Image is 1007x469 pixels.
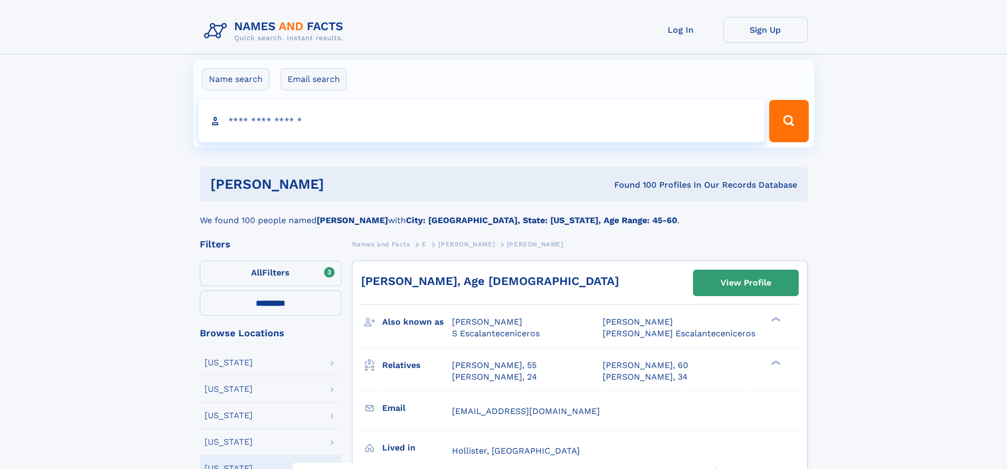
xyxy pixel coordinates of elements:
label: Email search [281,68,347,90]
a: [PERSON_NAME], 55 [452,360,537,371]
a: Log In [639,17,723,43]
b: City: [GEOGRAPHIC_DATA], State: [US_STATE], Age Range: 45-60 [406,215,677,225]
span: All [251,268,262,278]
input: search input [199,100,765,142]
label: Filters [200,261,341,286]
a: [PERSON_NAME] [438,237,495,251]
div: Browse Locations [200,328,341,338]
div: [US_STATE] [205,358,253,367]
div: ❯ [769,359,781,366]
button: Search Button [769,100,808,142]
a: [PERSON_NAME], Age [DEMOGRAPHIC_DATA] [361,274,619,288]
a: Names and Facts [352,237,410,251]
a: Sign Up [723,17,808,43]
span: Hollister, [GEOGRAPHIC_DATA] [452,446,580,456]
h3: Email [382,399,452,417]
div: Found 100 Profiles In Our Records Database [469,179,797,191]
a: View Profile [694,270,798,296]
div: Filters [200,240,341,249]
span: [PERSON_NAME] [452,317,522,327]
span: [EMAIL_ADDRESS][DOMAIN_NAME] [452,406,600,416]
a: [PERSON_NAME], 24 [452,371,537,383]
h3: Relatives [382,356,452,374]
div: [US_STATE] [205,411,253,420]
a: [PERSON_NAME], 60 [603,360,688,371]
div: [US_STATE] [205,438,253,446]
b: [PERSON_NAME] [317,215,388,225]
span: E [422,241,427,248]
div: [US_STATE] [205,385,253,393]
h3: Also known as [382,313,452,331]
span: [PERSON_NAME] [438,241,495,248]
span: S Escalanteceniceros [452,328,540,338]
a: E [422,237,427,251]
a: [PERSON_NAME], 34 [603,371,688,383]
div: ❯ [769,316,781,323]
span: [PERSON_NAME] [603,317,673,327]
span: [PERSON_NAME] [507,241,563,248]
img: Logo Names and Facts [200,17,352,45]
h1: [PERSON_NAME] [210,178,469,191]
div: View Profile [720,271,771,295]
label: Name search [202,68,270,90]
h3: Lived in [382,439,452,457]
div: We found 100 people named with . [200,201,808,227]
span: [PERSON_NAME] Escalanteceniceros [603,328,755,338]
